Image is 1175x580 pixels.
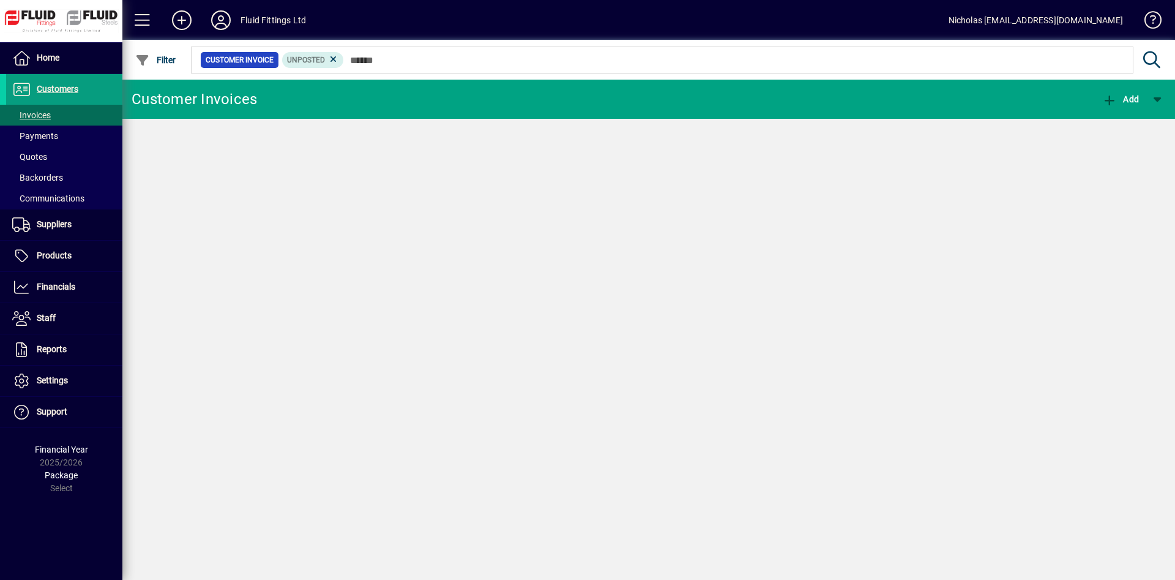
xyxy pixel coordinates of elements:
[6,303,122,334] a: Staff
[6,241,122,271] a: Products
[37,282,75,292] span: Financials
[201,9,241,31] button: Profile
[6,397,122,427] a: Support
[37,313,56,323] span: Staff
[162,9,201,31] button: Add
[1135,2,1160,42] a: Knowledge Base
[6,272,122,303] a: Financials
[37,250,72,260] span: Products
[6,209,122,240] a: Suppliers
[282,52,344,68] mat-chip: Customer Invoice Status: Unposted
[12,152,47,162] span: Quotes
[6,105,122,126] a: Invoices
[35,445,88,454] span: Financial Year
[37,219,72,229] span: Suppliers
[37,344,67,354] span: Reports
[1099,88,1142,110] button: Add
[287,56,325,64] span: Unposted
[132,49,179,71] button: Filter
[37,407,67,416] span: Support
[12,110,51,120] span: Invoices
[135,55,176,65] span: Filter
[6,334,122,365] a: Reports
[132,89,257,109] div: Customer Invoices
[37,53,59,62] span: Home
[12,173,63,183] span: Backorders
[1102,94,1139,104] span: Add
[241,10,306,30] div: Fluid Fittings Ltd
[6,126,122,146] a: Payments
[45,470,78,480] span: Package
[949,10,1123,30] div: Nicholas [EMAIL_ADDRESS][DOMAIN_NAME]
[37,84,78,94] span: Customers
[6,146,122,167] a: Quotes
[12,194,84,203] span: Communications
[6,167,122,188] a: Backorders
[6,366,122,396] a: Settings
[6,188,122,209] a: Communications
[12,131,58,141] span: Payments
[206,54,274,66] span: Customer Invoice
[37,375,68,385] span: Settings
[6,43,122,73] a: Home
